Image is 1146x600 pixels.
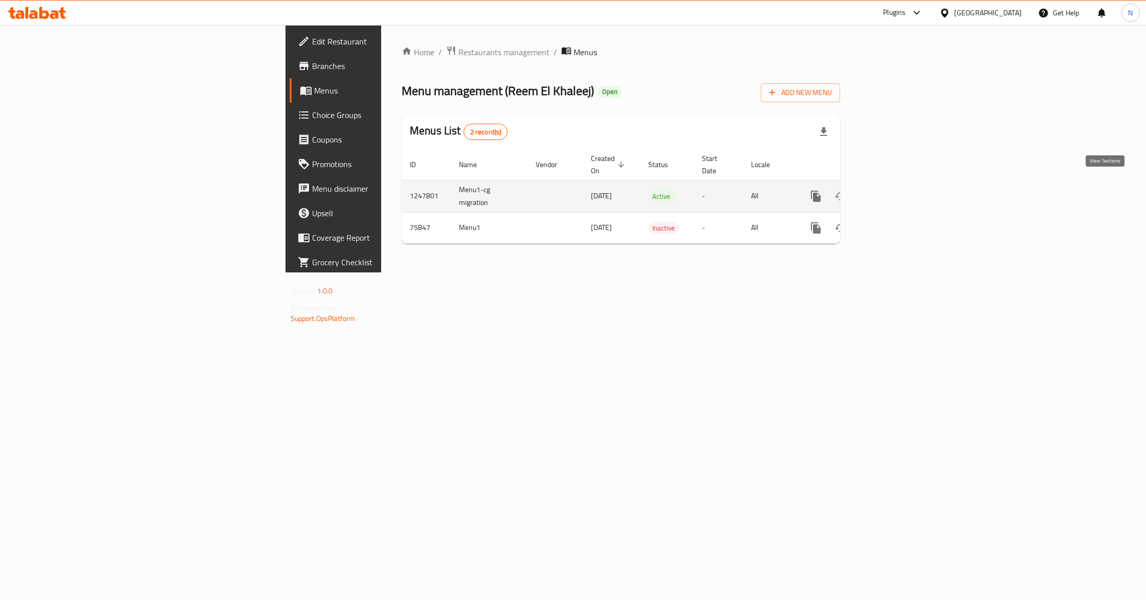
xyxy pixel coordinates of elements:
span: Upsell [312,207,469,219]
div: Open [598,86,622,98]
span: Menu management ( Reem El Khaleej ) [402,79,594,102]
button: Change Status [828,184,853,209]
div: Total records count [464,124,508,140]
span: Created On [591,152,628,177]
span: 2 record(s) [464,127,508,137]
a: Grocery Checklist [290,250,477,274]
span: Coupons [312,133,469,146]
div: Export file [811,120,836,144]
span: Restaurants management [458,46,549,58]
button: Add New Menu [761,83,840,102]
div: Plugins [883,7,906,19]
td: Menu1-cg migration [451,180,527,212]
h2: Menus List [410,123,508,140]
a: Promotions [290,152,477,176]
td: All [743,180,796,212]
span: [DATE] [591,189,612,202]
a: Edit Restaurant [290,29,477,54]
span: Add New Menu [769,86,832,99]
span: Grocery Checklist [312,256,469,268]
td: All [743,212,796,243]
span: Choice Groups [312,109,469,121]
span: 1.0.0 [317,284,333,297]
span: Menus [314,84,469,97]
span: ID [410,158,429,171]
a: Menus [290,78,477,103]
td: - [694,212,743,243]
span: Coverage Report [312,232,469,244]
div: Active [648,190,674,202]
td: Menu1 [451,212,527,243]
a: Choice Groups [290,103,477,127]
span: Version: [291,284,316,297]
button: Change Status [828,216,853,240]
table: enhanced table [402,149,910,244]
span: Active [648,191,674,202]
a: Restaurants management [446,45,549,59]
span: Menus [574,46,597,58]
a: Branches [290,54,477,78]
th: Actions [796,149,910,180]
span: Status [648,158,681,171]
span: [DATE] [591,221,612,234]
a: Upsell [290,201,477,225]
span: Get support on: [291,302,338,315]
a: Coverage Report [290,225,477,250]
span: Name [459,158,490,171]
span: Start Date [702,152,731,177]
a: Coupons [290,127,477,152]
span: Open [598,87,622,96]
nav: breadcrumb [402,45,840,59]
div: [GEOGRAPHIC_DATA] [954,7,1022,18]
td: - [694,180,743,212]
span: Edit Restaurant [312,35,469,48]
span: Promotions [312,158,469,170]
button: more [804,216,828,240]
a: Menu disclaimer [290,176,477,201]
span: Branches [312,60,469,72]
span: N [1128,7,1133,18]
span: Locale [751,158,783,171]
button: more [804,184,828,209]
a: Support.OpsPlatform [291,312,356,325]
span: Vendor [536,158,570,171]
li: / [554,46,557,58]
span: Inactive [648,222,679,234]
span: Menu disclaimer [312,182,469,195]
